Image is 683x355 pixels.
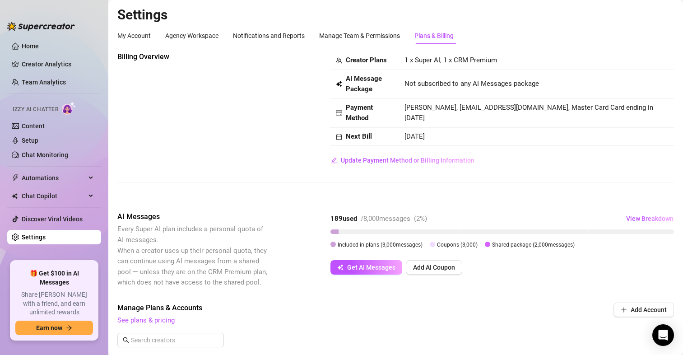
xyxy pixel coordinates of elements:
span: Get AI Messages [347,264,395,271]
h2: Settings [117,6,674,23]
strong: Creator Plans [346,56,387,64]
span: Izzy AI Chatter [13,105,58,114]
span: Earn now [36,324,62,332]
span: Update Payment Method or Billing Information [341,157,474,164]
div: Manage Team & Permissions [319,31,400,41]
div: Agency Workspace [165,31,218,41]
span: [PERSON_NAME], [EMAIL_ADDRESS][DOMAIN_NAME], Master Card Card ending in [DATE] [404,103,653,122]
a: Content [22,122,45,130]
a: Creator Analytics [22,57,94,71]
div: Notifications and Reports [233,31,305,41]
span: [DATE] [404,132,425,140]
a: See plans & pricing [117,316,175,324]
div: Plans & Billing [414,31,454,41]
span: Shared package ( 2,000 messages) [492,242,575,248]
span: calendar [336,134,342,140]
span: Automations [22,171,86,185]
span: 🎁 Get $100 in AI Messages [15,269,93,287]
div: My Account [117,31,151,41]
span: Add Account [631,306,667,313]
span: Add AI Coupon [413,264,455,271]
strong: Next Bill [346,132,372,140]
span: Included in plans ( 3,000 messages) [338,242,423,248]
strong: AI Message Package [346,75,382,93]
a: Discover Viral Videos [22,215,83,223]
span: ( 2 %) [414,215,427,223]
a: Setup [22,137,38,144]
img: AI Chatter [62,102,76,115]
span: arrow-right [66,325,72,331]
span: edit [331,157,337,163]
input: Search creators [131,335,211,345]
span: team [336,57,342,64]
button: View Breakdown [626,211,674,226]
span: Billing Overview [117,51,269,62]
span: Chat Copilot [22,189,86,203]
span: Not subscribed to any AI Messages package [404,79,539,89]
span: View Breakdown [626,215,674,222]
img: logo-BBDzfeDw.svg [7,22,75,31]
span: plus [621,307,627,313]
div: Open Intercom Messenger [652,324,674,346]
button: Earn nowarrow-right [15,321,93,335]
button: Add AI Coupon [406,260,462,275]
span: Manage Plans & Accounts [117,303,552,313]
a: Settings [22,234,46,241]
span: Share [PERSON_NAME] with a friend, and earn unlimited rewards [15,290,93,317]
button: Add Account [613,303,674,317]
span: Coupons ( 3,000 ) [437,242,478,248]
span: credit-card [336,110,342,116]
span: / 8,000 messages [361,215,410,223]
a: Chat Monitoring [22,151,68,159]
span: search [123,337,129,343]
a: Home [22,42,39,50]
img: Chat Copilot [12,193,18,199]
button: Get AI Messages [330,260,402,275]
a: Team Analytics [22,79,66,86]
strong: Payment Method [346,103,373,122]
button: Update Payment Method or Billing Information [330,153,475,168]
span: Every Super AI plan includes a personal quota of AI messages. When a creator uses up their person... [117,225,267,286]
span: AI Messages [117,211,269,222]
strong: 189 used [330,215,357,223]
span: 1 x Super AI, 1 x CRM Premium [404,56,497,64]
span: thunderbolt [12,174,19,182]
